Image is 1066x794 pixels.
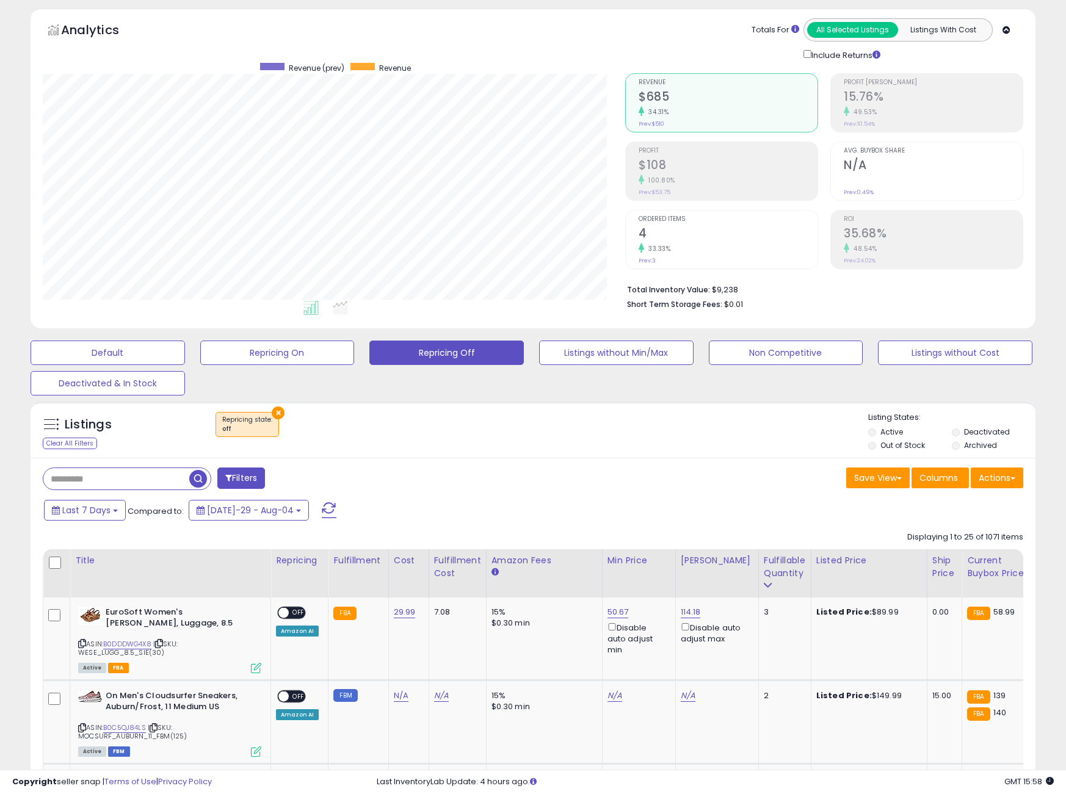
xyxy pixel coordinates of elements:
div: ASIN: [78,607,261,672]
div: 15.00 [932,690,952,701]
div: [PERSON_NAME] [681,554,753,567]
button: × [272,406,285,419]
div: Displaying 1 to 25 of 1071 items [907,532,1023,543]
a: Terms of Use [104,776,156,787]
small: Amazon Fees. [491,567,499,578]
strong: Copyright [12,776,57,787]
span: 2025-08-13 15:58 GMT [1004,776,1054,787]
div: 15% [491,607,593,618]
div: Cost [394,554,424,567]
button: Listings With Cost [897,22,988,38]
a: N/A [681,690,695,702]
small: Prev: 3 [639,257,656,264]
div: Listed Price [816,554,922,567]
small: Prev: 0.49% [844,189,874,196]
div: off [222,425,272,433]
span: Compared to: [128,505,184,517]
div: Amazon AI [276,709,319,720]
p: Listing States: [868,412,1035,424]
label: Out of Stock [880,440,925,450]
button: Default [31,341,185,365]
h2: $685 [639,90,818,106]
div: $0.30 min [491,618,593,629]
small: 49.53% [849,107,877,117]
label: Active [880,427,903,437]
a: 50.67 [607,606,629,618]
h5: Analytics [61,21,143,42]
span: Profit [639,148,818,154]
span: FBM [108,746,130,757]
span: OFF [289,607,308,618]
small: Prev: 24.02% [844,257,876,264]
button: Save View [846,467,910,488]
img: 310ZUqMQPdL._SL40_.jpg [78,607,103,625]
div: ASIN: [78,690,261,756]
div: seller snap | | [12,776,212,788]
b: Listed Price: [816,690,872,701]
button: Non Competitive [709,341,863,365]
h5: Listings [65,416,112,433]
span: | SKU: MOCSURF_AUBURN_11_FBM(125) [78,723,187,741]
button: Repricing Off [369,341,524,365]
h2: 35.68% [844,226,1023,243]
span: All listings currently available for purchase on Amazon [78,663,106,673]
span: Revenue [639,79,818,86]
small: Prev: 10.54% [844,120,875,128]
div: 7.08 [434,607,477,618]
span: 58.99 [993,606,1015,618]
b: EuroSoft Women's [PERSON_NAME], Luggage, 8.5 [106,607,254,632]
small: FBA [333,607,356,620]
span: FBA [108,663,129,673]
div: Include Returns [794,48,895,62]
div: Disable auto adjust min [607,621,666,656]
span: ROI [844,216,1023,223]
small: FBA [967,607,990,620]
small: 48.54% [849,244,877,253]
div: 2 [764,690,802,701]
li: $9,238 [627,281,1014,296]
b: On Men's Cloudsurfer Sneakers, Auburn/Frost, 11 Medium US [106,690,254,716]
small: 100.80% [644,176,675,185]
small: FBM [333,689,357,702]
span: 139 [993,690,1006,701]
span: $0.01 [724,298,743,310]
div: Disable auto adjust max [681,621,749,644]
h2: 4 [639,226,818,243]
button: Columns [912,467,969,488]
div: Last InventoryLab Update: 4 hours ago. [377,776,1054,788]
span: Revenue [379,63,411,73]
div: Amazon AI [276,626,319,637]
small: Prev: $53.75 [639,189,670,196]
button: Listings without Cost [878,341,1032,365]
a: N/A [394,690,408,702]
div: Title [75,554,266,567]
span: | SKU: WESE_LUGG_8.5_SIE(30) [78,639,178,657]
small: 34.31% [644,107,669,117]
div: Clear All Filters [43,438,97,449]
a: 29.99 [394,606,416,618]
div: 3 [764,607,802,618]
span: Ordered Items [639,216,818,223]
span: Profit [PERSON_NAME] [844,79,1023,86]
a: Privacy Policy [158,776,212,787]
div: Fulfillment [333,554,383,567]
div: $149.99 [816,690,918,701]
button: Filters [217,467,265,489]
h2: N/A [844,158,1023,175]
small: FBA [967,707,990,721]
div: Fulfillable Quantity [764,554,806,580]
a: N/A [607,690,622,702]
small: FBA [967,690,990,704]
button: Deactivated & In Stock [31,371,185,395]
button: Repricing On [200,341,355,365]
b: Total Inventory Value: [627,284,710,295]
img: 41QiZHy-ClL._SL40_.jpg [78,690,103,702]
div: 15% [491,690,593,701]
div: Amazon Fees [491,554,597,567]
span: All listings currently available for purchase on Amazon [78,746,106,757]
span: 140 [993,707,1006,718]
div: 0.00 [932,607,952,618]
label: Archived [964,440,997,450]
span: Revenue (prev) [289,63,344,73]
h2: $108 [639,158,818,175]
